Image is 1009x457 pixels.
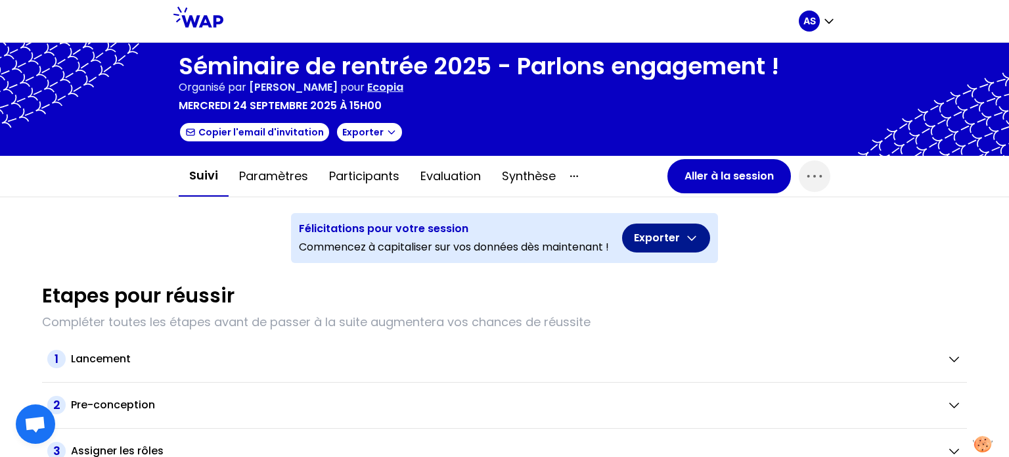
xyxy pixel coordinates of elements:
h2: Lancement [71,351,131,367]
button: Evaluation [410,156,491,196]
button: 1Lancement [47,350,962,368]
p: pour [340,80,365,95]
button: Exporter [336,122,403,143]
span: [PERSON_NAME] [249,80,338,95]
button: 2Pre-conception [47,396,962,414]
button: Suivi [179,156,229,197]
h3: Félicitations pour votre session [299,221,609,237]
p: Ecopia [367,80,403,95]
button: Paramètres [229,156,319,196]
button: Aller à la session [667,159,791,193]
p: Organisé par [179,80,246,95]
button: Copier l'email d'invitation [179,122,330,143]
h1: Séminaire de rentrée 2025 - Parlons engagement ! [179,53,779,80]
button: Participants [319,156,410,196]
button: Exporter [622,224,710,253]
p: AS [803,14,816,28]
div: Ouvrir le chat [16,404,55,444]
p: Compléter toutes les étapes avant de passer à la suite augmentera vos chances de réussite [42,313,967,331]
p: mercredi 24 septembre 2025 à 15h00 [179,98,382,114]
span: 1 [47,350,66,368]
button: Synthèse [491,156,566,196]
p: Commencez à capitaliser sur vos données dès maintenant ! [299,239,609,255]
h2: Pre-conception [71,397,155,413]
h1: Etapes pour réussir [42,284,235,308]
button: AS [799,11,836,32]
span: 2 [47,396,66,414]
